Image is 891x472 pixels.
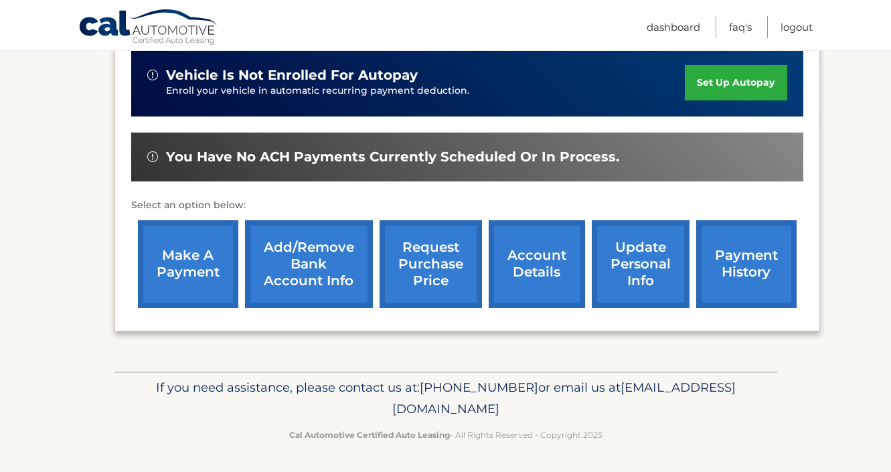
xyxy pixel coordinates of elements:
span: You have no ACH payments currently scheduled or in process. [166,149,619,165]
a: FAQ's [729,16,752,38]
img: alert-white.svg [147,151,158,162]
p: - All Rights Reserved - Copyright 2025 [123,428,768,442]
span: [PHONE_NUMBER] [420,380,538,395]
a: set up autopay [685,65,787,100]
a: payment history [696,220,797,308]
a: Logout [781,16,813,38]
a: Add/Remove bank account info [245,220,373,308]
p: Enroll your vehicle in automatic recurring payment deduction. [166,84,685,98]
a: Cal Automotive [78,9,219,48]
a: request purchase price [380,220,482,308]
img: alert-white.svg [147,70,158,80]
strong: Cal Automotive Certified Auto Leasing [289,430,450,440]
a: Dashboard [647,16,700,38]
a: update personal info [592,220,690,308]
a: make a payment [138,220,238,308]
a: account details [489,220,585,308]
p: If you need assistance, please contact us at: or email us at [123,377,768,420]
span: vehicle is not enrolled for autopay [166,67,418,84]
p: Select an option below: [131,198,803,214]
